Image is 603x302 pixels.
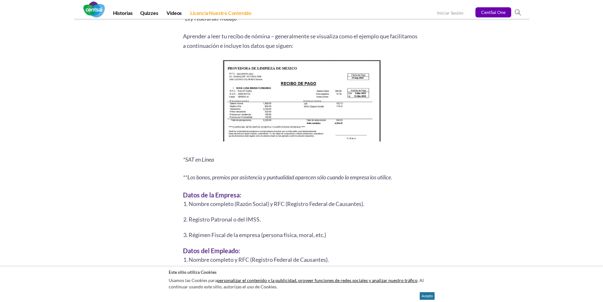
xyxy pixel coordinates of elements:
a: Quizzes [136,10,162,19]
p: Usamos las Cookies para . Al continuar usando este sitio, autorizas el uso de Cookies. [169,276,435,291]
li: Registro Patronal o del IMSS. [189,215,420,223]
img: CentSai [83,2,105,17]
li: Nombre completo y RFC (Registro Federal de Causantes). [189,255,420,264]
h3: Datos de la Empresa: [183,190,420,200]
h3: Datos del Empleado: [183,246,420,255]
a: Iniciar Sesión [437,10,463,17]
button: Acepto [420,292,435,300]
i: *SAT en Línea [183,156,214,163]
a: Videos [163,10,185,19]
i: **Los bonos, premios por asistencia y puntualidad aparecen sólo cuando la empresa los utilice. [183,174,392,181]
a: Licencia Nuestro Contenido [186,10,255,19]
a: Historias [109,10,136,19]
a: CentSai One [475,7,511,17]
p: Aprender a leer tu recibo de nómina – generalmente se visualiza como el ejemplo que facilitamos a... [183,31,420,50]
li: Nombre completo (Razón Social) y RFC (Registro Federal de Causantes). [189,200,420,208]
h2: Este sitio utiliza Cookies [169,269,435,275]
i: *Ley Federal del Trabajo [183,15,237,22]
li: Régimen Fiscal de la empresa (persona física, moral, etc.) [189,231,420,239]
